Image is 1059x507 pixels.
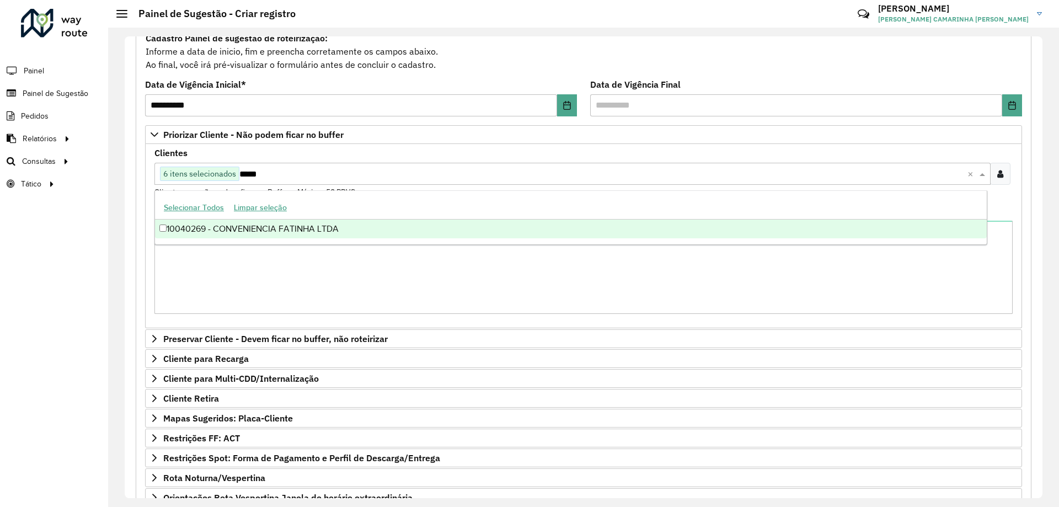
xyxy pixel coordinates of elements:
span: 6 itens selecionados [161,167,239,180]
span: [PERSON_NAME] CAMARINHA [PERSON_NAME] [878,14,1029,24]
span: Relatórios [23,133,57,145]
span: Pedidos [21,110,49,122]
span: Cliente para Recarga [163,354,249,363]
span: Restrições Spot: Forma de Pagamento e Perfil de Descarga/Entrega [163,453,440,462]
strong: Cadastro Painel de sugestão de roteirização: [146,33,328,44]
h2: Painel de Sugestão - Criar registro [127,8,296,20]
a: Cliente Retira [145,389,1022,408]
span: Painel de Sugestão [23,88,88,99]
button: Selecionar Todos [159,199,229,216]
a: Restrições FF: ACT [145,429,1022,447]
ng-dropdown-panel: Options list [154,190,987,245]
span: Cliente para Multi-CDD/Internalização [163,374,319,383]
small: Clientes que não podem ficar no Buffer – Máximo 50 PDVS [154,187,355,197]
button: Limpar seleção [229,199,292,216]
span: Cliente Retira [163,394,219,403]
button: Choose Date [557,94,577,116]
span: Painel [24,65,44,77]
span: Consultas [22,156,56,167]
span: Clear all [967,167,977,180]
div: Priorizar Cliente - Não podem ficar no buffer [145,144,1022,328]
span: Restrições FF: ACT [163,434,240,442]
a: Cliente para Multi-CDD/Internalização [145,369,1022,388]
span: Mapas Sugeridos: Placa-Cliente [163,414,293,423]
a: Restrições Spot: Forma de Pagamento e Perfil de Descarga/Entrega [145,449,1022,467]
a: Mapas Sugeridos: Placa-Cliente [145,409,1022,428]
span: Tático [21,178,41,190]
span: Orientações Rota Vespertina Janela de horário extraordinária [163,493,413,502]
a: Contato Rápido [852,2,875,26]
div: 10040269 - CONVENIENCIA FATINHA LTDA [155,220,987,238]
a: Orientações Rota Vespertina Janela de horário extraordinária [145,488,1022,507]
button: Choose Date [1002,94,1022,116]
a: Preservar Cliente - Devem ficar no buffer, não roteirizar [145,329,1022,348]
label: Data de Vigência Final [590,78,681,91]
div: Informe a data de inicio, fim e preencha corretamente os campos abaixo. Ao final, você irá pré-vi... [145,31,1022,72]
label: Clientes [154,146,188,159]
span: Priorizar Cliente - Não podem ficar no buffer [163,130,344,139]
a: Priorizar Cliente - Não podem ficar no buffer [145,125,1022,144]
h3: [PERSON_NAME] [878,3,1029,14]
a: Rota Noturna/Vespertina [145,468,1022,487]
label: Data de Vigência Inicial [145,78,246,91]
span: Rota Noturna/Vespertina [163,473,265,482]
span: Preservar Cliente - Devem ficar no buffer, não roteirizar [163,334,388,343]
a: Cliente para Recarga [145,349,1022,368]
